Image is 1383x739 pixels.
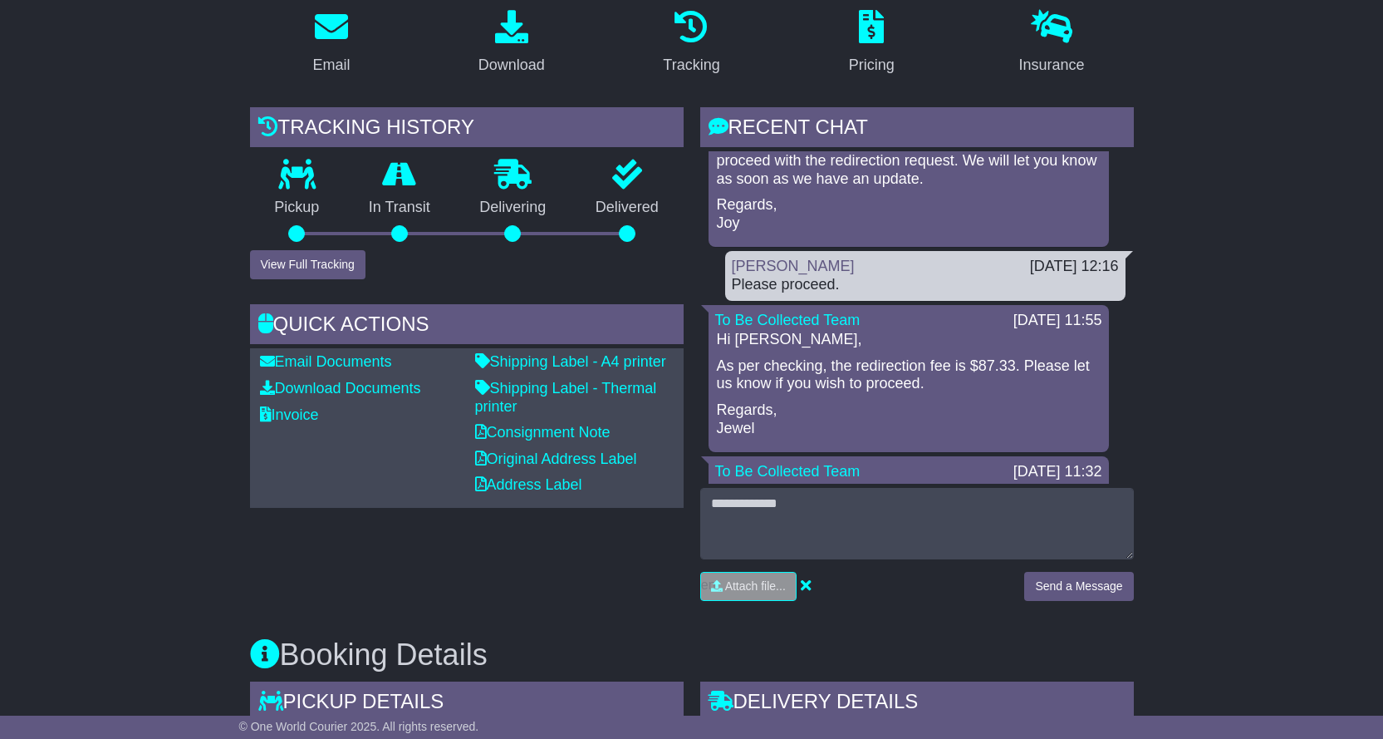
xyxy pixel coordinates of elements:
[700,107,1134,152] div: RECENT CHAT
[1008,4,1096,82] a: Insurance
[455,199,571,217] p: Delivering
[652,4,730,82] a: Tracking
[717,483,1101,501] p: Hi [PERSON_NAME],
[475,380,657,415] a: Shipping Label - Thermal printer
[239,720,479,733] span: © One World Courier 2025. All rights reserved.
[250,682,684,727] div: Pickup Details
[732,258,855,274] a: [PERSON_NAME]
[715,312,861,328] a: To Be Collected Team
[475,451,637,467] a: Original Address Label
[1030,258,1119,276] div: [DATE] 12:16
[663,54,719,76] div: Tracking
[717,134,1101,188] p: This is noted. We have requested Border Express to proceed with the redirection request. We will ...
[700,682,1134,727] div: Delivery Details
[1013,463,1102,481] div: [DATE] 11:32
[1013,312,1102,330] div: [DATE] 11:55
[250,304,684,349] div: Quick Actions
[732,276,1119,294] div: Please proceed.
[468,4,556,82] a: Download
[717,402,1101,437] p: Regards, Jewel
[250,638,1134,672] h3: Booking Details
[260,406,319,423] a: Invoice
[250,199,345,217] p: Pickup
[838,4,905,82] a: Pricing
[260,353,392,370] a: Email Documents
[717,357,1101,393] p: As per checking, the redirection fee is $87.33. Please let us know if you wish to proceed.
[250,107,684,152] div: Tracking history
[478,54,545,76] div: Download
[849,54,895,76] div: Pricing
[571,199,684,217] p: Delivered
[717,196,1101,232] p: Regards, Joy
[475,476,582,493] a: Address Label
[717,331,1101,349] p: Hi [PERSON_NAME],
[260,380,421,397] a: Download Documents
[1019,54,1085,76] div: Insurance
[250,250,365,279] button: View Full Tracking
[344,199,455,217] p: In Transit
[302,4,360,82] a: Email
[475,353,666,370] a: Shipping Label - A4 printer
[715,463,861,480] a: To Be Collected Team
[1024,572,1133,601] button: Send a Message
[475,424,611,441] a: Consignment Note
[312,54,350,76] div: Email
